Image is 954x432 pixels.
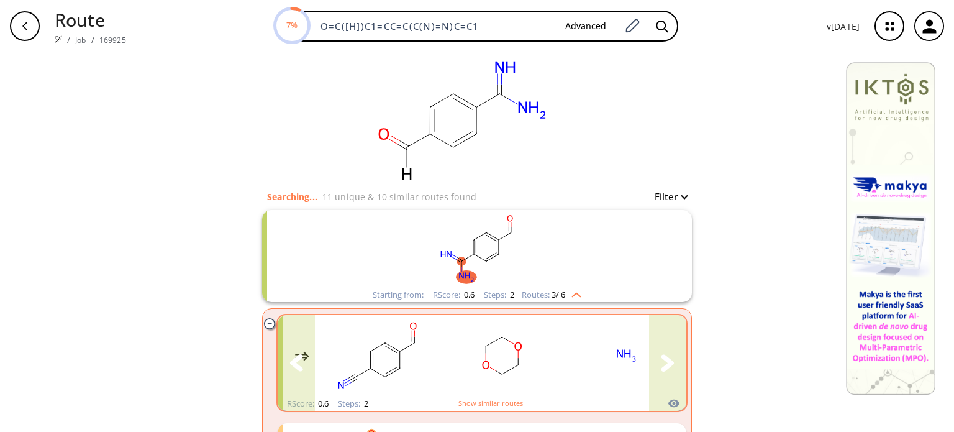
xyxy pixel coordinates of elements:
a: Job [75,35,86,45]
svg: N=C(N)c1ccc(C=O)cc1 [316,210,638,288]
span: 3 / 6 [552,291,565,299]
li: / [91,33,94,46]
svg: O=C([H])C1=CC=C(C(N)=N)C=C1 [339,52,588,189]
p: Searching... [267,190,317,203]
li: / [67,33,70,46]
button: Advanced [555,15,616,38]
p: 11 unique & 10 similar routes found [322,190,476,203]
div: Steps : [484,291,514,299]
span: 0.6 [316,398,329,409]
button: Filter [647,192,687,201]
span: 2 [362,398,368,409]
p: Route [55,6,126,33]
span: 2 [508,289,514,300]
svg: N#Cc1ccc(C=O)cc1 [322,317,434,395]
img: Up [565,288,581,298]
svg: N [570,317,682,395]
span: 0.6 [462,289,475,300]
div: Steps : [338,400,368,408]
input: Enter SMILES [313,20,555,32]
img: Spaya logo [55,35,62,43]
div: Starting from: [373,291,424,299]
a: 169925 [99,35,126,45]
svg: C1COCCO1 [446,317,558,395]
div: Routes: [522,291,581,299]
p: v [DATE] [827,20,860,33]
div: RScore : [433,291,475,299]
button: Show similar routes [458,398,523,409]
text: 7% [286,19,298,30]
img: Banner [846,62,935,395]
